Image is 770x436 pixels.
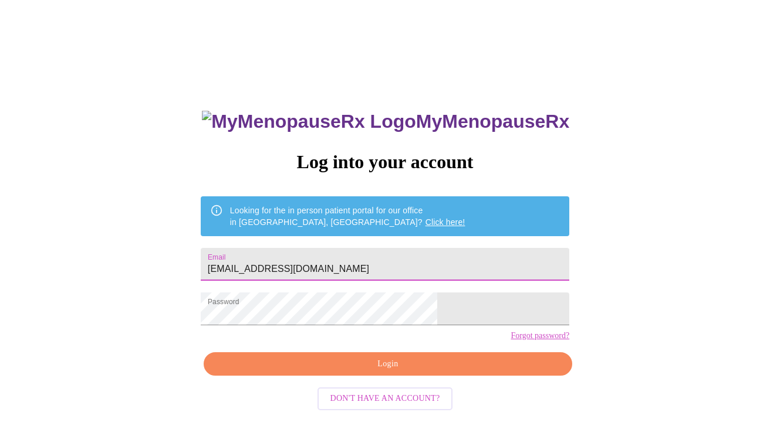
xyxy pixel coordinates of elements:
[315,393,456,403] a: Don't have an account?
[230,200,465,233] div: Looking for the in person patient portal for our office in [GEOGRAPHIC_DATA], [GEOGRAPHIC_DATA]?
[201,151,569,173] h3: Log into your account
[204,352,572,376] button: Login
[217,357,559,372] span: Login
[318,387,453,410] button: Don't have an account?
[330,391,440,406] span: Don't have an account?
[202,111,569,132] h3: MyMenopauseRx
[202,111,416,132] img: MyMenopauseRx Logo
[511,331,569,340] a: Forgot password?
[425,217,465,227] a: Click here!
